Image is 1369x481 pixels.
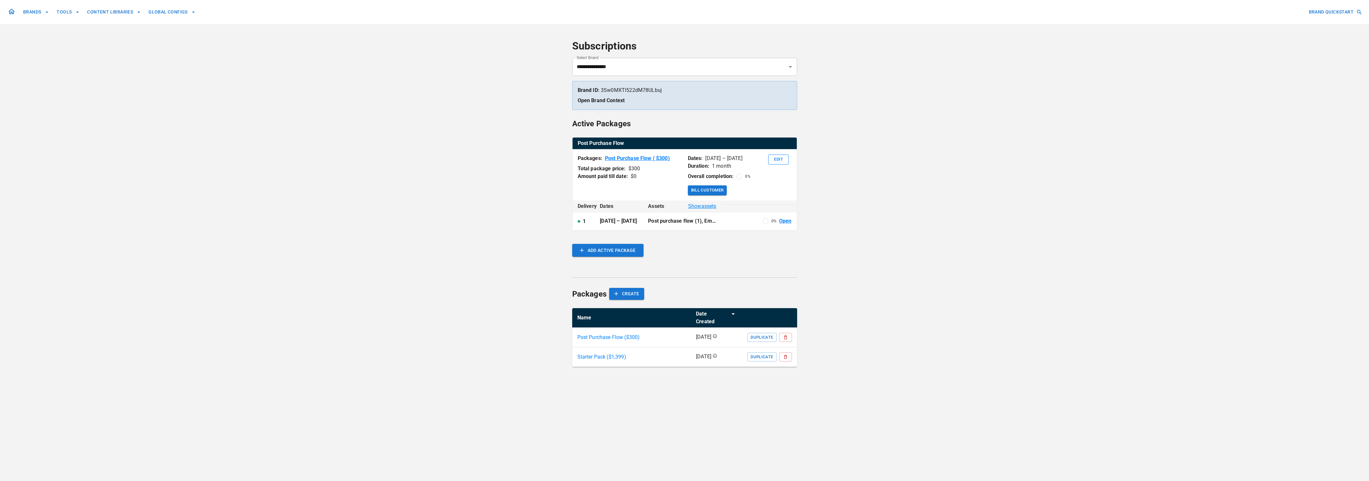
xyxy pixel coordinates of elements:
[595,200,643,212] th: Dates
[572,308,797,367] table: simple table
[578,86,792,94] p: 3Sw0MXTl522dM78ULbuj
[631,173,636,180] div: $ 0
[747,352,776,361] button: Duplicate
[688,173,734,180] p: Overall completion:
[578,155,602,162] p: Packages:
[573,138,797,149] table: active packages table
[54,6,82,18] button: TOOLS
[688,185,727,195] button: Bill Customer
[572,118,631,130] h6: Active Packages
[779,218,792,225] a: Open
[572,40,797,53] h4: Subscriptions
[688,155,703,162] p: Dates:
[577,353,626,361] a: Starter Pack ($1,399)
[578,165,626,173] p: Total package price:
[577,353,626,361] p: Starter Pack ($ 1,399 )
[583,218,586,225] p: 1
[578,173,628,180] p: Amount paid till date:
[768,155,789,165] button: Edit
[696,353,711,361] p: [DATE]
[696,334,711,341] p: [DATE]
[21,6,51,18] button: BRANDS
[648,218,716,225] p: Post purchase flow (1), Email setup (1)
[747,333,776,342] button: Duplicate
[577,334,640,341] a: Post Purchase Flow ($300)
[1306,6,1364,18] button: BRAND QUICKSTART
[577,334,640,341] p: Post Purchase Flow ($ 300 )
[688,202,716,210] span: Show assets
[572,244,644,257] button: ADD ACTIVE PACKAGE
[786,62,795,71] button: Open
[688,162,709,170] p: Duration:
[696,310,727,325] div: Date Created
[771,218,777,224] p: 0 %
[572,288,607,300] h6: Packages
[595,212,643,231] td: [DATE] – [DATE]
[605,155,670,162] a: Post Purchase Flow ( $300)
[84,6,143,18] button: CONTENT LIBRARIES
[573,138,797,149] th: Post Purchase Flow
[578,87,600,93] strong: Brand ID:
[705,155,742,162] p: [DATE] – [DATE]
[712,162,731,170] p: 1 month
[578,97,625,103] a: Open Brand Context
[628,165,640,173] div: $ 300
[146,6,198,18] button: GLOBAL CONFIGS
[745,174,750,179] p: 0 %
[573,200,595,212] th: Delivery
[648,202,716,210] div: Assets
[577,55,599,60] label: Select Brand
[609,288,644,300] button: CREATE
[572,308,691,328] th: Name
